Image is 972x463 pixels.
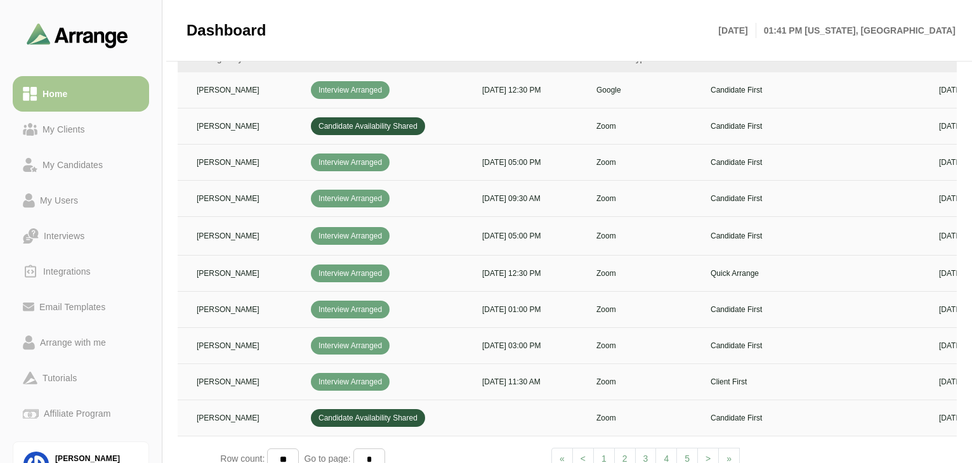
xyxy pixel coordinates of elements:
[35,193,83,208] div: My Users
[197,157,296,168] p: [PERSON_NAME]
[482,376,581,388] p: [DATE] 11:30 AM
[596,268,695,279] p: Zoom
[38,264,96,279] div: Integrations
[197,376,296,388] p: [PERSON_NAME]
[596,121,695,132] p: Zoom
[711,121,810,132] p: Candidate First
[13,254,149,289] a: Integrations
[311,227,390,245] span: Interview Arranged
[35,335,111,350] div: Arrange with me
[596,340,695,351] p: Zoom
[37,86,72,101] div: Home
[311,301,390,318] span: Interview Arranged
[482,193,581,204] p: [DATE] 09:30 AM
[311,373,390,391] span: Interview Arranged
[711,304,810,315] p: Candidate First
[482,230,581,242] p: [DATE] 05:00 PM
[13,218,149,254] a: Interviews
[311,190,390,207] span: Interview Arranged
[39,228,89,244] div: Interviews
[197,193,296,204] p: [PERSON_NAME]
[13,360,149,396] a: Tutorials
[711,193,810,204] p: Candidate First
[596,304,695,315] p: Zoom
[711,157,810,168] p: Candidate First
[711,376,810,388] p: Client First
[596,157,695,168] p: Zoom
[37,157,108,173] div: My Candidates
[197,230,296,242] p: [PERSON_NAME]
[197,268,296,279] p: [PERSON_NAME]
[197,121,296,132] p: [PERSON_NAME]
[482,340,581,351] p: [DATE] 03:00 PM
[596,84,695,96] p: Google
[197,340,296,351] p: [PERSON_NAME]
[482,268,581,279] p: [DATE] 12:30 PM
[596,193,695,204] p: Zoom
[756,23,956,38] p: 01:41 PM [US_STATE], [GEOGRAPHIC_DATA]
[482,304,581,315] p: [DATE] 01:00 PM
[311,153,390,171] span: Interview Arranged
[13,396,149,431] a: Affiliate Program
[711,268,810,279] p: Quick Arrange
[311,337,390,355] span: Interview Arranged
[718,23,756,38] p: [DATE]
[13,112,149,147] a: My Clients
[187,21,266,40] span: Dashboard
[596,376,695,388] p: Zoom
[13,76,149,112] a: Home
[197,84,296,96] p: [PERSON_NAME]
[311,409,425,427] span: Candidate Availability Shared
[13,289,149,325] a: Email Templates
[13,325,149,360] a: Arrange with me
[596,412,695,424] p: Zoom
[311,81,390,99] span: Interview Arranged
[711,84,810,96] p: Candidate First
[27,23,128,48] img: arrangeai-name-small-logo.4d2b8aee.svg
[711,340,810,351] p: Candidate First
[311,117,425,135] span: Candidate Availability Shared
[13,147,149,183] a: My Candidates
[37,370,82,386] div: Tutorials
[311,264,390,282] span: Interview Arranged
[197,412,296,424] p: [PERSON_NAME]
[197,304,296,315] p: [PERSON_NAME]
[711,230,810,242] p: Candidate First
[34,299,110,315] div: Email Templates
[482,157,581,168] p: [DATE] 05:00 PM
[482,84,581,96] p: [DATE] 12:30 PM
[39,406,115,421] div: Affiliate Program
[711,412,810,424] p: Candidate First
[596,230,695,242] p: Zoom
[37,122,90,137] div: My Clients
[13,183,149,218] a: My Users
